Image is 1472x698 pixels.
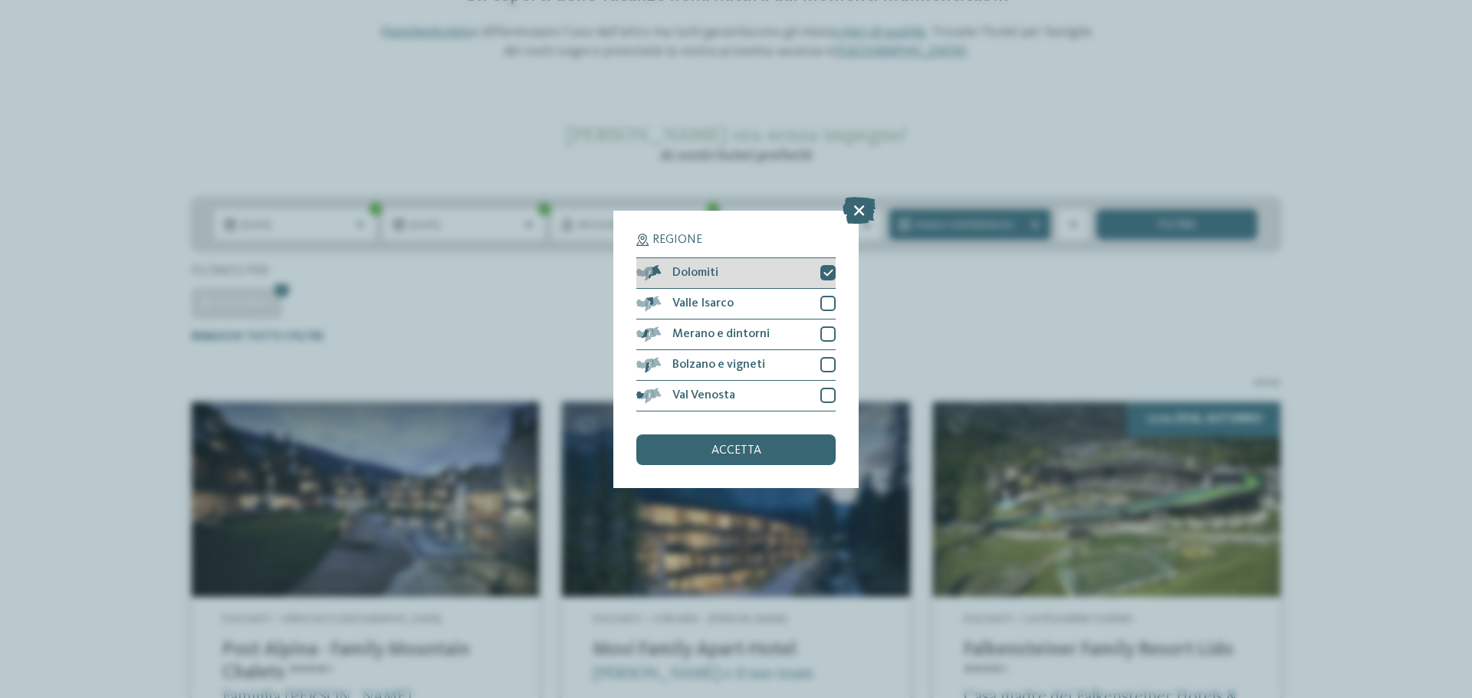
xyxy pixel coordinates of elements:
span: Valle Isarco [672,297,734,310]
span: Merano e dintorni [672,328,770,340]
span: Regione [652,234,702,246]
span: Val Venosta [672,389,735,401]
span: Bolzano e vigneti [672,359,765,371]
span: Dolomiti [672,267,718,279]
span: accetta [711,444,761,457]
